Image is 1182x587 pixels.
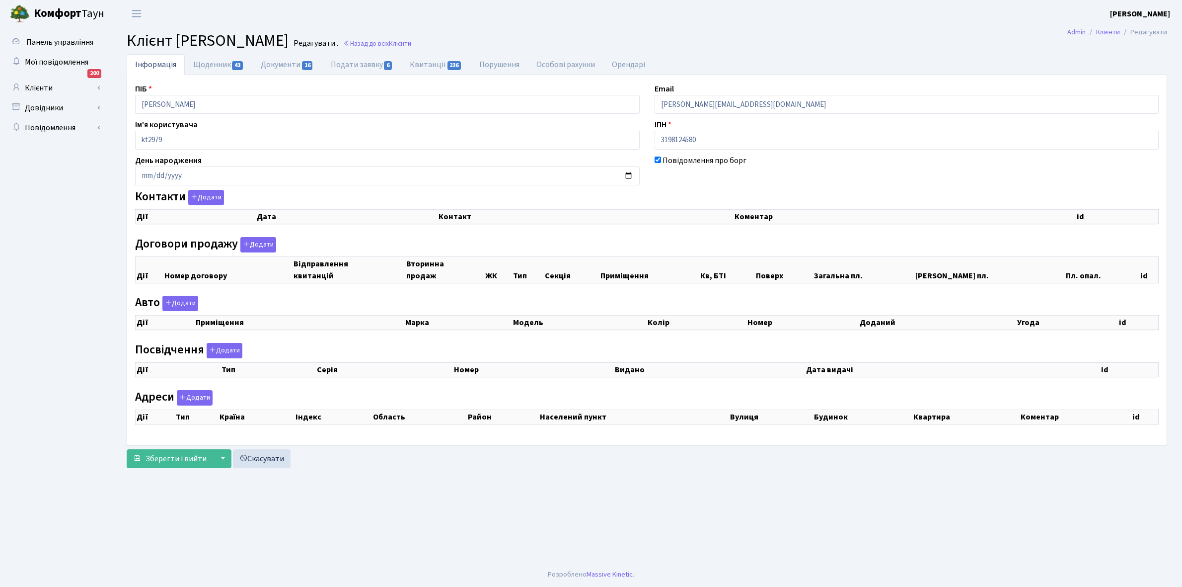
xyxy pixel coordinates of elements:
a: Клієнти [5,78,104,98]
img: logo.png [10,4,30,24]
a: Орендарі [603,54,654,75]
a: Клієнти [1096,27,1120,37]
th: Дата видачі [805,362,1101,377]
th: id [1076,210,1158,224]
a: Документи [252,54,322,75]
th: Країна [219,410,295,424]
a: Панель управління [5,32,104,52]
span: Таун [34,5,104,22]
small: Редагувати . [292,39,338,48]
th: Дії [136,362,221,377]
th: id [1131,410,1158,424]
label: Авто [135,296,198,311]
nav: breadcrumb [1052,22,1182,43]
label: Email [655,83,674,95]
span: Зберегти і вийти [146,453,207,464]
th: Дії [136,316,195,330]
th: Коментар [734,210,1076,224]
a: Мої повідомлення200 [5,52,104,72]
th: Будинок [813,410,912,424]
div: 200 [87,69,101,78]
label: День народження [135,155,202,167]
th: Серія [316,362,453,377]
th: Кв, БТІ [699,256,755,283]
a: Особові рахунки [528,54,603,75]
th: Область [372,410,467,424]
a: Massive Kinetic [587,569,633,580]
th: Контакт [438,210,734,224]
th: Тип [221,362,316,377]
span: Клієнти [389,39,411,48]
label: ІПН [655,119,671,131]
th: Секція [544,256,599,283]
button: Переключити навігацію [124,5,149,22]
label: Повідомлення про борг [663,155,746,167]
div: Розроблено . [548,569,634,580]
span: 43 [232,61,243,70]
a: Додати [160,294,198,312]
span: Мої повідомлення [25,57,88,68]
th: Дії [136,210,256,224]
span: Панель управління [26,37,93,48]
th: Район [467,410,538,424]
th: Пл. опал. [1065,256,1139,283]
a: Назад до всіхКлієнти [343,39,411,48]
button: Зберегти і вийти [127,449,213,468]
th: Видано [614,362,805,377]
span: Клієнт [PERSON_NAME] [127,29,289,52]
th: Колір [647,316,746,330]
th: Угода [1016,316,1118,330]
span: 6 [384,61,392,70]
button: Адреси [177,390,213,406]
a: Додати [204,341,242,358]
a: Щоденник [185,54,252,75]
th: Загальна пл. [813,256,914,283]
a: Квитанції [401,54,470,75]
th: Марка [404,316,512,330]
th: Коментар [1020,410,1131,424]
b: [PERSON_NAME] [1110,8,1170,19]
label: ПІБ [135,83,152,95]
th: Дії [136,410,175,424]
span: 236 [447,61,461,70]
th: Вторинна продаж [405,256,485,283]
a: Інформація [127,54,185,75]
th: Індекс [295,410,371,424]
th: Дата [256,210,438,224]
span: 16 [302,61,313,70]
a: Додати [238,235,276,252]
a: Подати заявку [322,54,401,75]
th: Номер [453,362,614,377]
th: id [1139,256,1159,283]
a: Порушення [471,54,528,75]
th: ЖК [484,256,512,283]
th: Доданий [859,316,1017,330]
label: Контакти [135,190,224,205]
b: Комфорт [34,5,81,21]
a: [PERSON_NAME] [1110,8,1170,20]
label: Ім'я користувача [135,119,198,131]
th: id [1118,316,1159,330]
li: Редагувати [1120,27,1167,38]
th: Приміщення [195,316,404,330]
a: Додати [174,388,213,406]
a: Повідомлення [5,118,104,138]
button: Контакти [188,190,224,205]
th: Номер [746,316,859,330]
a: Додати [186,188,224,206]
th: Відправлення квитанцій [293,256,405,283]
th: Квартира [912,410,1020,424]
a: Скасувати [233,449,291,468]
a: Admin [1067,27,1086,37]
th: Приміщення [599,256,699,283]
th: Поверх [755,256,813,283]
th: Тип [175,410,219,424]
th: Номер договору [163,256,292,283]
th: Населений пункт [539,410,729,424]
button: Договори продажу [240,237,276,252]
label: Посвідчення [135,343,242,358]
th: Дії [136,256,164,283]
button: Авто [162,296,198,311]
button: Посвідчення [207,343,242,358]
label: Адреси [135,390,213,406]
